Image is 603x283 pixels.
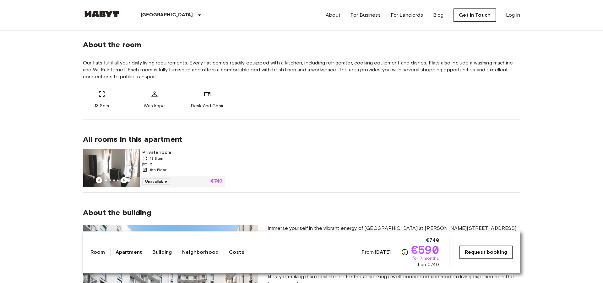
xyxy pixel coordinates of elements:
[426,236,439,244] span: €740
[144,103,165,109] span: Wardrope
[391,11,423,19] a: For Landlords
[83,59,520,80] span: Our flats fulfil all your daily living requirements. Every flat comes readily equipped with a kit...
[459,246,513,259] a: Request booking
[142,149,222,156] span: Private room
[96,177,102,183] button: Previous image
[83,149,225,187] a: Marketing picture of unit DE-01-302-015-01Previous imagePrevious imagePrivate room13 Sqm26th Floo...
[150,156,163,161] span: 13 Sqm
[150,167,166,173] span: 6th Floor
[83,40,520,49] span: About the room
[90,248,105,256] a: Room
[83,135,520,144] span: All rooms in this apartment
[506,11,520,19] a: Log in
[412,255,439,262] span: for 7 months
[152,248,172,256] a: Building
[416,262,439,268] span: then €740
[95,103,109,109] span: 13 Sqm
[83,149,140,187] img: Marketing picture of unit DE-01-302-015-01
[210,179,223,184] p: €740
[150,161,152,167] span: 2
[142,178,170,185] span: Unavailable
[182,248,219,256] a: Neighborhood
[83,208,151,217] span: About the building
[121,177,127,183] button: Previous image
[433,11,444,19] a: Blog
[361,249,391,256] span: From:
[116,248,142,256] a: Apartment
[83,11,121,17] img: Habyt
[191,103,224,109] span: Desk And Chair
[375,249,391,255] b: [DATE]
[411,244,439,255] span: €590
[229,248,244,256] a: Costs
[454,8,496,22] a: Get in Touch
[350,11,381,19] a: For Business
[141,11,193,19] p: [GEOGRAPHIC_DATA]
[326,11,340,19] a: About
[401,248,409,256] svg: Check cost overview for full price breakdown. Please note that discounts apply to new joiners onl...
